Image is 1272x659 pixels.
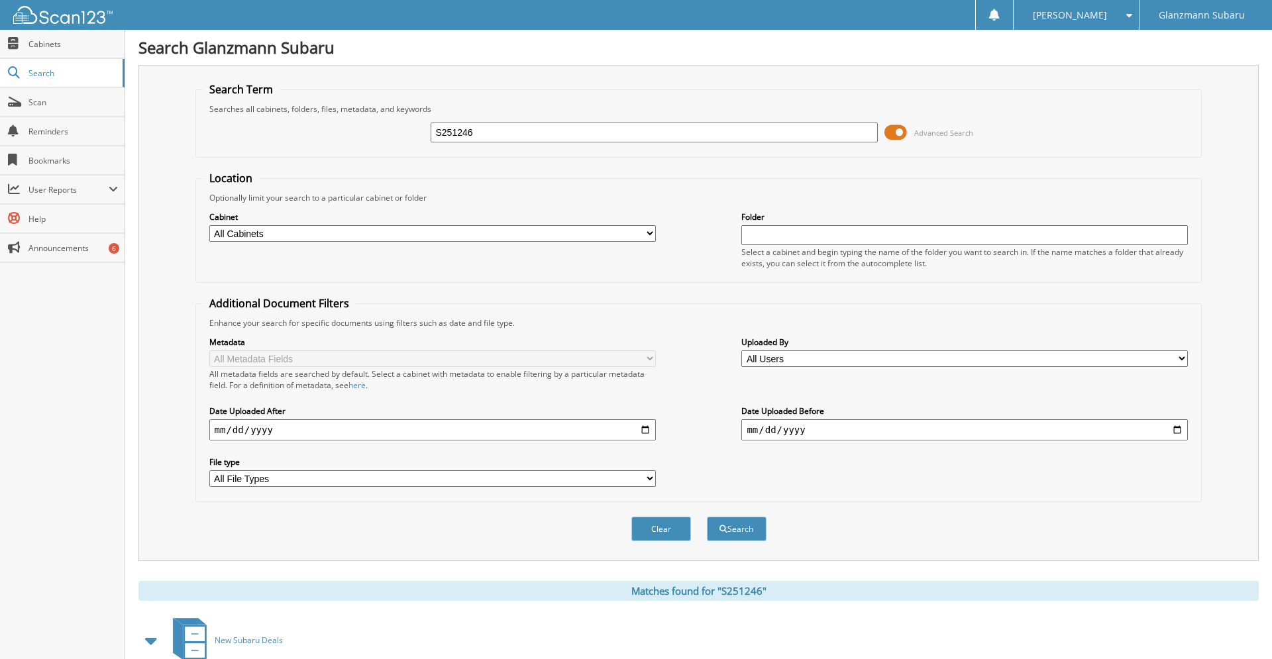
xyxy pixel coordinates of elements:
[203,317,1195,329] div: Enhance your search for specific documents using filters such as date and file type.
[13,6,113,24] img: scan123-logo-white.svg
[203,103,1195,115] div: Searches all cabinets, folders, files, metadata, and keywords
[348,380,366,391] a: here
[138,581,1259,601] div: Matches found for "S251246"
[209,368,656,391] div: All metadata fields are searched by default. Select a cabinet with metadata to enable filtering b...
[203,192,1195,203] div: Optionally limit your search to a particular cabinet or folder
[109,243,119,254] div: 6
[28,97,118,108] span: Scan
[209,456,656,468] label: File type
[203,82,280,97] legend: Search Term
[28,68,116,79] span: Search
[215,634,283,646] span: New Subaru Deals
[209,405,656,417] label: Date Uploaded After
[741,336,1188,348] label: Uploaded By
[28,38,118,50] span: Cabinets
[209,336,656,348] label: Metadata
[203,296,356,311] legend: Additional Document Filters
[707,517,767,541] button: Search
[741,211,1188,223] label: Folder
[1206,595,1272,659] iframe: Chat Widget
[741,419,1188,440] input: end
[741,405,1188,417] label: Date Uploaded Before
[631,517,691,541] button: Clear
[28,184,109,195] span: User Reports
[28,155,118,166] span: Bookmarks
[209,211,656,223] label: Cabinet
[741,246,1188,269] div: Select a cabinet and begin typing the name of the folder you want to search in. If the name match...
[209,419,656,440] input: start
[914,128,973,138] span: Advanced Search
[203,171,259,185] legend: Location
[1033,11,1107,19] span: [PERSON_NAME]
[138,36,1259,58] h1: Search Glanzmann Subaru
[28,242,118,254] span: Announcements
[1159,11,1245,19] span: Glanzmann Subaru
[28,126,118,137] span: Reminders
[28,213,118,225] span: Help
